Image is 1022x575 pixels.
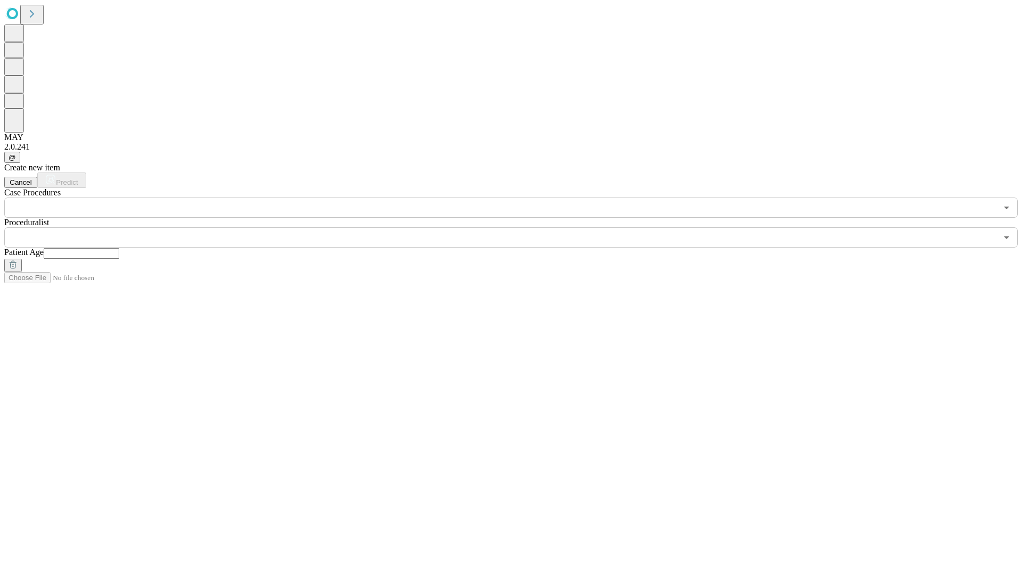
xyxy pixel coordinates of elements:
[37,172,86,188] button: Predict
[4,163,60,172] span: Create new item
[4,133,1018,142] div: MAY
[4,152,20,163] button: @
[4,188,61,197] span: Scheduled Procedure
[10,178,32,186] span: Cancel
[56,178,78,186] span: Predict
[4,248,44,257] span: Patient Age
[4,142,1018,152] div: 2.0.241
[4,218,49,227] span: Proceduralist
[999,200,1014,215] button: Open
[9,153,16,161] span: @
[999,230,1014,245] button: Open
[4,177,37,188] button: Cancel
